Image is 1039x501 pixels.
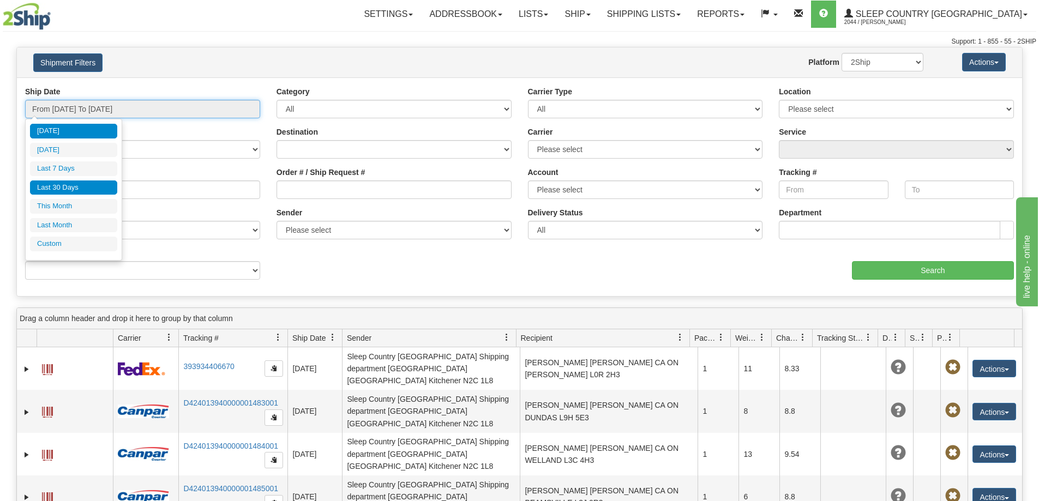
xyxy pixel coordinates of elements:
[277,86,310,97] label: Category
[265,360,283,377] button: Copy to clipboard
[42,445,53,462] a: Label
[694,333,717,343] span: Packages
[323,328,342,347] a: Ship Date filter column settings
[17,308,1022,329] div: grid grouping header
[183,442,278,450] a: D424013940000001484001
[914,328,932,347] a: Shipment Issues filter column settings
[528,126,553,137] label: Carrier
[779,390,820,432] td: 8.8
[808,57,839,68] label: Platform
[183,484,278,493] a: D424013940000001485001
[183,399,278,407] a: D424013940000001483001
[779,86,810,97] label: Location
[698,433,738,475] td: 1
[910,333,919,343] span: Shipment Issues
[712,328,730,347] a: Packages filter column settings
[8,7,101,20] div: live help - online
[30,218,117,233] li: Last Month
[779,126,806,137] label: Service
[21,407,32,418] a: Expand
[886,328,905,347] a: Delivery Status filter column settings
[3,3,51,30] img: logo2044.jpg
[21,449,32,460] a: Expand
[342,433,520,475] td: Sleep Country [GEOGRAPHIC_DATA] Shipping department [GEOGRAPHIC_DATA] [GEOGRAPHIC_DATA] Kitchener...
[160,328,178,347] a: Carrier filter column settings
[599,1,689,28] a: Shipping lists
[30,199,117,214] li: This Month
[21,364,32,375] a: Expand
[779,167,816,178] label: Tracking #
[698,390,738,432] td: 1
[342,347,520,390] td: Sleep Country [GEOGRAPHIC_DATA] Shipping department [GEOGRAPHIC_DATA] [GEOGRAPHIC_DATA] Kitchener...
[735,333,758,343] span: Weight
[30,180,117,195] li: Last 30 Days
[118,333,141,343] span: Carrier
[497,328,516,347] a: Sender filter column settings
[738,347,779,390] td: 11
[30,124,117,138] li: [DATE]
[287,347,342,390] td: [DATE]
[738,390,779,432] td: 8
[556,1,598,28] a: Ship
[671,328,689,347] a: Recipient filter column settings
[698,347,738,390] td: 1
[689,1,753,28] a: Reports
[891,445,906,461] span: Unknown
[30,237,117,251] li: Custom
[891,403,906,418] span: Unknown
[972,360,1016,377] button: Actions
[421,1,511,28] a: Addressbook
[277,207,302,218] label: Sender
[882,333,892,343] span: Delivery Status
[941,328,959,347] a: Pickup Status filter column settings
[776,333,799,343] span: Charge
[962,53,1006,71] button: Actions
[287,390,342,432] td: [DATE]
[528,207,583,218] label: Delivery Status
[844,17,926,28] span: 2044 / [PERSON_NAME]
[945,403,960,418] span: Pickup Not Assigned
[528,167,558,178] label: Account
[30,161,117,176] li: Last 7 Days
[30,143,117,158] li: [DATE]
[42,359,53,377] a: Label
[794,328,812,347] a: Charge filter column settings
[738,433,779,475] td: 13
[277,126,318,137] label: Destination
[3,37,1036,46] div: Support: 1 - 855 - 55 - 2SHIP
[937,333,946,343] span: Pickup Status
[945,360,960,375] span: Pickup Not Assigned
[118,362,165,376] img: 2 - FedEx Express®
[859,328,878,347] a: Tracking Status filter column settings
[33,53,103,72] button: Shipment Filters
[945,445,960,461] span: Pickup Not Assigned
[779,347,820,390] td: 8.33
[118,447,169,461] img: 14 - Canpar
[520,433,698,475] td: [PERSON_NAME] [PERSON_NAME] CA ON WELLAND L3C 4H3
[118,405,169,418] img: 14 - Canpar
[520,347,698,390] td: [PERSON_NAME] [PERSON_NAME] CA ON [PERSON_NAME] L0R 2H3
[779,207,821,218] label: Department
[42,402,53,419] a: Label
[511,1,556,28] a: Lists
[836,1,1036,28] a: Sleep Country [GEOGRAPHIC_DATA] 2044 / [PERSON_NAME]
[905,180,1014,199] input: To
[817,333,864,343] span: Tracking Status
[347,333,371,343] span: Sender
[972,445,1016,463] button: Actions
[183,362,234,371] a: 393934406670
[779,180,888,199] input: From
[972,403,1016,420] button: Actions
[183,333,219,343] span: Tracking #
[520,390,698,432] td: [PERSON_NAME] [PERSON_NAME] CA ON DUNDAS L9H 5E3
[287,433,342,475] td: [DATE]
[356,1,421,28] a: Settings
[852,261,1014,280] input: Search
[25,86,61,97] label: Ship Date
[528,86,572,97] label: Carrier Type
[521,333,552,343] span: Recipient
[891,360,906,375] span: Unknown
[779,433,820,475] td: 9.54
[853,9,1022,19] span: Sleep Country [GEOGRAPHIC_DATA]
[265,409,283,426] button: Copy to clipboard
